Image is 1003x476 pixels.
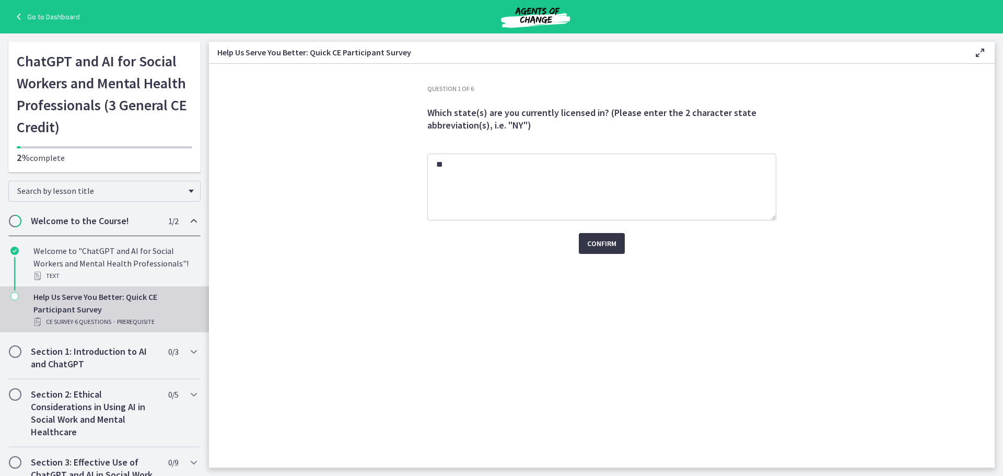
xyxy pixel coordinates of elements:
[17,50,192,138] h1: ChatGPT and AI for Social Workers and Mental Health Professionals (3 General CE Credit)
[579,233,625,254] button: Confirm
[168,345,178,358] span: 0 / 3
[73,316,111,328] span: · 6 Questions
[473,4,598,29] img: Agents of Change
[168,456,178,469] span: 0 / 9
[10,247,19,255] i: Completed
[117,316,155,328] span: PREREQUISITE
[17,152,192,164] p: complete
[33,291,196,328] div: Help Us Serve You Better: Quick CE Participant Survey
[31,388,158,438] h2: Section 2: Ethical Considerations in Using AI in Social Work and Mental Healthcare
[31,215,158,227] h2: Welcome to the Course!
[17,152,30,164] span: 2%
[217,46,957,59] h3: Help Us Serve You Better: Quick CE Participant Survey
[17,185,183,196] span: Search by lesson title
[33,316,196,328] div: CE Survey
[33,270,196,282] div: Text
[113,316,115,328] span: ·
[8,181,201,202] div: Search by lesson title
[168,215,178,227] span: 1 / 2
[587,237,616,250] span: Confirm
[31,345,158,370] h2: Section 1: Introduction to AI and ChatGPT
[13,10,80,23] a: Go to Dashboard
[168,388,178,401] span: 0 / 5
[427,85,776,93] h3: Question 1 of 6
[427,107,756,131] span: Which state(s) are you currently licensed in? (Please enter the 2 character state abbreviation(s)...
[33,245,196,282] div: Welcome to "ChatGPT and AI for Social Workers and Mental Health Professionals"!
